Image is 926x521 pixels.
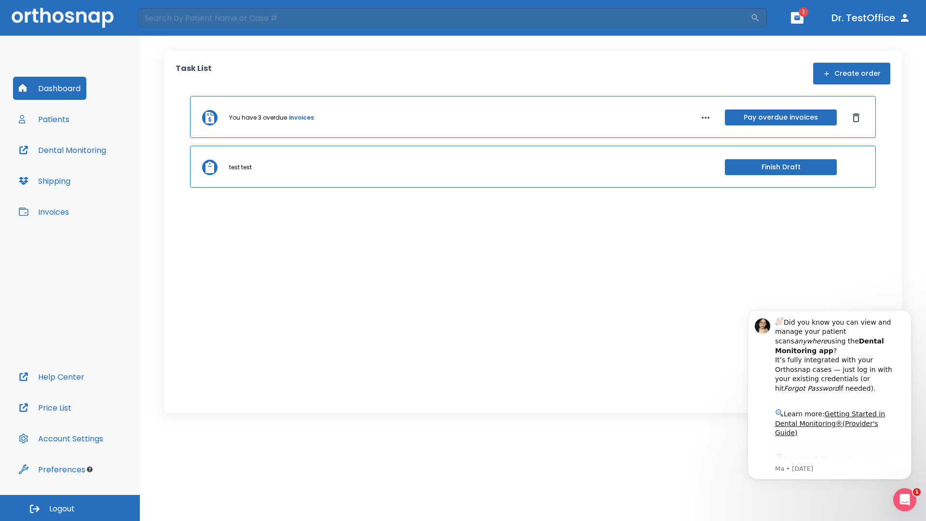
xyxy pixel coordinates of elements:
[49,504,75,514] span: Logout
[138,8,750,27] input: Search by Patient Name or Case #
[813,63,890,84] button: Create order
[725,110,837,125] button: Pay overdue invoices
[13,77,86,100] button: Dashboard
[13,108,75,131] button: Patients
[13,200,75,223] button: Invoices
[848,110,864,125] button: Dismiss
[13,138,112,162] button: Dental Monitoring
[13,396,77,419] button: Price List
[13,458,91,481] button: Preferences
[163,21,171,28] button: Dismiss notification
[12,8,114,27] img: Orthosnap
[13,365,90,388] button: Help Center
[799,7,808,17] span: 1
[176,63,212,84] p: Task List
[733,295,926,495] iframe: Intercom notifications message
[913,488,921,496] span: 1
[42,160,128,177] a: App Store
[13,169,76,192] button: Shipping
[85,465,94,474] div: Tooltip anchor
[229,113,287,122] p: You have 3 overdue
[13,427,109,450] button: Account Settings
[229,163,252,172] p: test test
[289,113,314,122] a: invoices
[42,169,163,178] p: Message from Ma, sent 2w ago
[725,159,837,175] button: Finish Draft
[893,488,916,511] iframe: Intercom live chat
[42,157,163,206] div: Download the app: | ​ Let us know if you need help getting started!
[828,9,914,27] button: Dr. TestOffice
